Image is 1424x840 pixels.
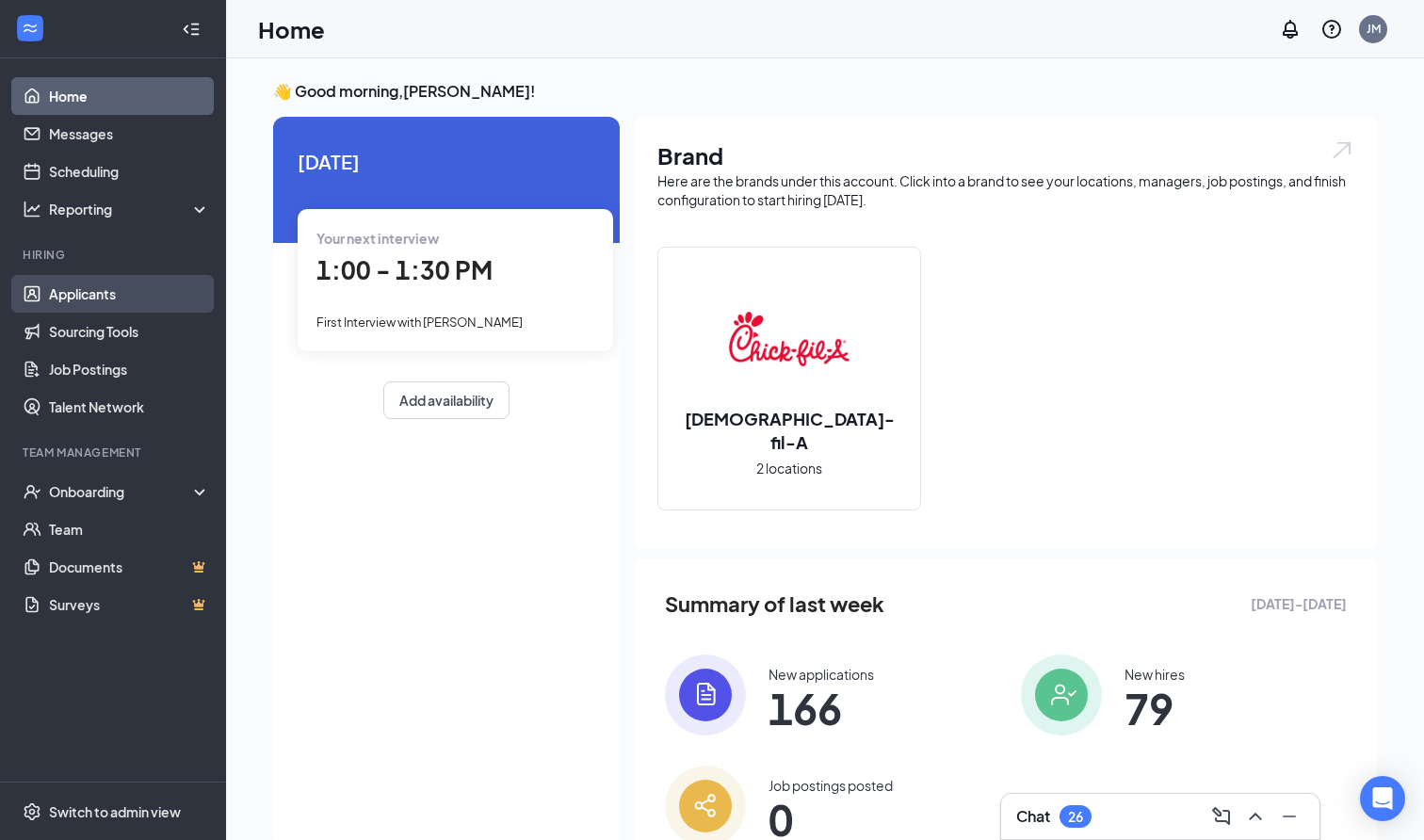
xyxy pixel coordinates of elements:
[49,586,210,623] a: SurveysCrown
[1244,805,1267,828] svg: ChevronUp
[316,230,439,247] span: Your next interview
[1320,18,1343,40] svg: QuestionInfo
[1016,806,1050,827] h3: Chat
[23,444,206,460] div: Team Management
[665,588,884,621] span: Summary of last week
[1360,776,1405,821] div: Open Intercom Messenger
[383,381,510,419] button: Add availability
[49,115,210,153] a: Messages
[1125,691,1185,725] span: 79
[1367,21,1381,37] div: JM
[316,254,493,285] span: 1:00 - 1:30 PM
[49,153,210,190] a: Scheduling
[49,350,210,388] a: Job Postings
[23,200,41,218] svg: Analysis
[1279,18,1302,40] svg: Notifications
[49,275,210,313] a: Applicants
[756,458,822,478] span: 2 locations
[23,247,206,263] div: Hiring
[49,77,210,115] a: Home
[49,200,211,218] div: Reporting
[1021,654,1102,735] img: icon
[769,691,874,725] span: 166
[1206,801,1237,832] button: ComposeMessage
[1125,665,1185,684] div: New hires
[49,388,210,426] a: Talent Network
[23,802,41,821] svg: Settings
[182,20,201,39] svg: Collapse
[21,19,40,38] svg: WorkstreamLogo
[49,482,194,501] div: Onboarding
[657,171,1354,209] div: Here are the brands under this account. Click into a brand to see your locations, managers, job p...
[1068,809,1083,825] div: 26
[298,147,595,176] span: [DATE]
[49,313,210,350] a: Sourcing Tools
[49,548,210,586] a: DocumentsCrown
[1210,805,1233,828] svg: ComposeMessage
[658,407,920,454] h2: [DEMOGRAPHIC_DATA]-fil-A
[657,139,1354,171] h1: Brand
[1274,801,1304,832] button: Minimize
[769,802,893,836] span: 0
[665,654,746,735] img: icon
[49,510,210,548] a: Team
[769,776,893,795] div: Job postings posted
[316,315,523,330] span: First Interview with [PERSON_NAME]
[1240,801,1270,832] button: ChevronUp
[258,13,325,45] h1: Home
[1251,593,1347,614] span: [DATE] - [DATE]
[23,482,41,501] svg: UserCheck
[1278,805,1301,828] svg: Minimize
[273,81,1377,102] h3: 👋 Good morning, [PERSON_NAME] !
[769,665,874,684] div: New applications
[1330,139,1354,161] img: open.6027fd2a22e1237b5b06.svg
[729,279,850,399] img: Chick-fil-A
[49,802,181,821] div: Switch to admin view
